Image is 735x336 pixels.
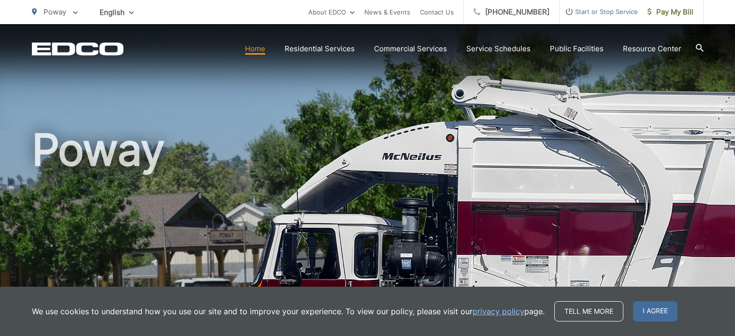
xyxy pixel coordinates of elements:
[92,4,141,21] span: English
[43,7,66,16] span: Poway
[466,43,531,55] a: Service Schedules
[308,6,355,18] a: About EDCO
[420,6,454,18] a: Contact Us
[633,301,677,321] span: I agree
[32,306,545,317] p: We use cookies to understand how you use our site and to improve your experience. To view our pol...
[623,43,681,55] a: Resource Center
[550,43,604,55] a: Public Facilities
[554,301,623,321] a: Tell me more
[364,6,410,18] a: News & Events
[32,42,124,56] a: EDCD logo. Return to the homepage.
[473,306,524,317] a: privacy policy
[374,43,447,55] a: Commercial Services
[285,43,355,55] a: Residential Services
[648,6,693,18] span: Pay My Bill
[245,43,265,55] a: Home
